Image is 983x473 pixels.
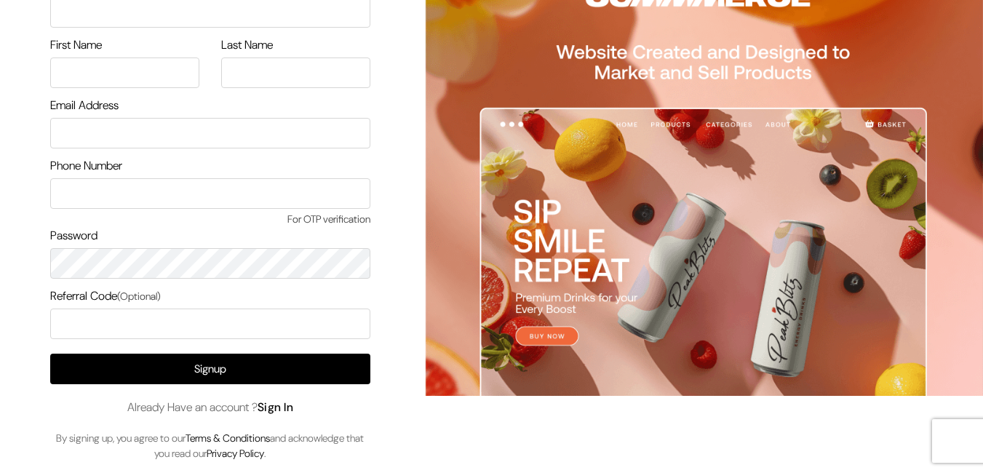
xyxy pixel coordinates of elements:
[117,290,161,303] span: (Optional)
[50,157,122,175] label: Phone Number
[127,399,294,416] span: Already Have an account ?
[50,36,102,54] label: First Name
[50,227,97,245] label: Password
[186,432,270,445] a: Terms & Conditions
[50,97,119,114] label: Email Address
[50,212,370,227] span: For OTP verification
[50,354,370,384] button: Signup
[50,431,370,461] p: By signing up, you agree to our and acknowledge that you read our .
[207,447,264,460] a: Privacy Policy
[50,287,161,305] label: Referral Code
[258,400,294,415] a: Sign In
[221,36,273,54] label: Last Name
